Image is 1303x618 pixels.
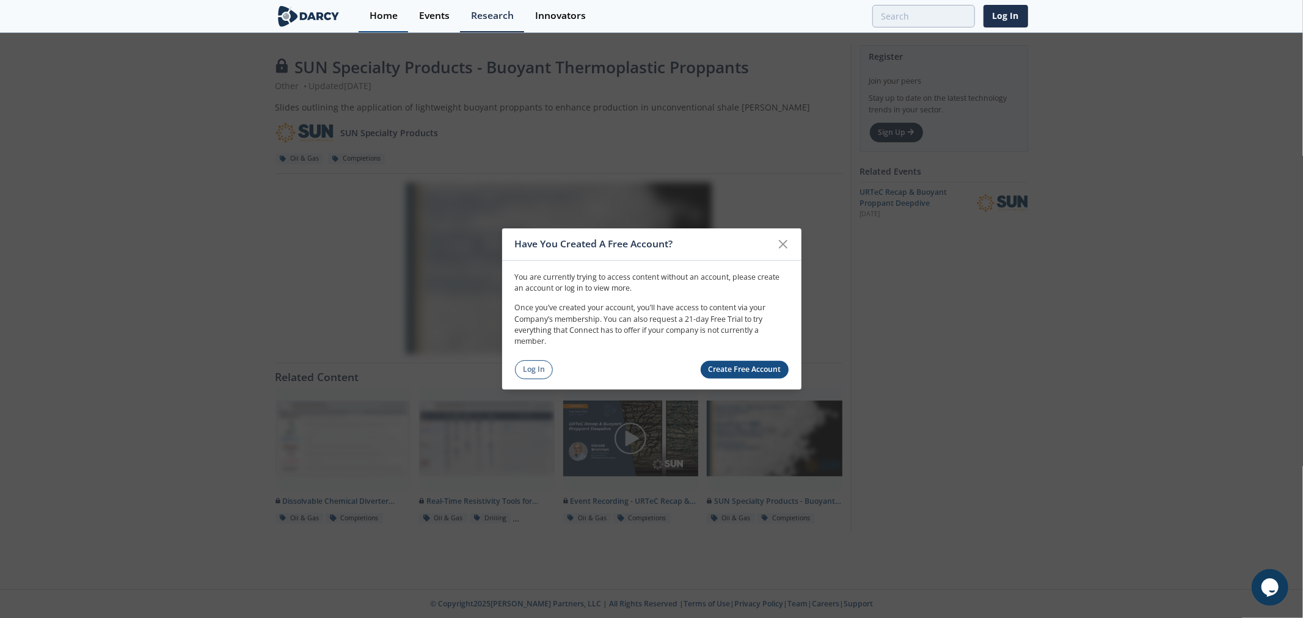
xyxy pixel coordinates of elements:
div: Research [471,11,514,21]
div: Have You Created A Free Account? [515,233,772,256]
p: You are currently trying to access content without an account, please create an account or log in... [515,271,789,294]
iframe: chat widget [1252,569,1291,606]
img: logo-wide.svg [276,5,342,27]
div: Events [419,11,450,21]
input: Advanced Search [872,5,975,27]
p: Once you’ve created your account, you’ll have access to content via your Company’s membership. Yo... [515,302,789,347]
a: Log In [515,360,553,379]
a: Create Free Account [701,361,789,379]
div: Innovators [535,11,586,21]
a: Log In [984,5,1028,27]
div: Home [370,11,398,21]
